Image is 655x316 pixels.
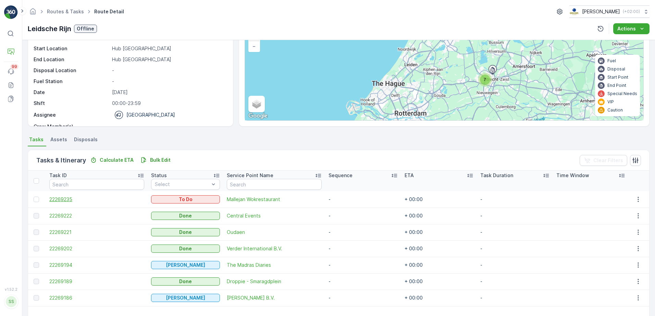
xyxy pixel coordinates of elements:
[227,294,322,301] a: Sanju Roshin B.V.
[29,10,37,16] a: Homepage
[126,111,175,118] p: [GEOGRAPHIC_DATA]
[179,229,192,236] p: Done
[227,262,322,268] a: The Madras Diaries
[34,246,39,251] div: Toggle Row Selected
[245,12,643,120] div: 0
[227,229,322,236] a: Oudaen
[34,56,109,63] p: End Location
[227,245,322,252] a: Verder International B.V.
[607,99,614,105] p: VIP
[405,172,414,179] p: ETA
[74,25,97,33] button: Offline
[34,123,109,130] p: Crew Member(s)
[49,229,144,236] a: 22269221
[151,195,220,203] button: To Do
[179,196,193,203] p: To Do
[247,111,269,120] img: Google
[47,9,84,14] a: Routes & Tasks
[155,181,210,188] p: Select
[166,262,205,268] p: [PERSON_NAME]
[34,67,109,74] p: Disposal Location
[484,77,486,82] span: 7
[49,278,144,285] span: 22269189
[325,208,401,224] td: -
[252,43,256,49] span: −
[480,172,513,179] p: Task Duration
[49,179,144,190] input: Search
[49,262,144,268] a: 22269194
[29,136,44,143] span: Tasks
[4,5,18,19] img: logo
[50,136,67,143] span: Assets
[477,224,553,240] td: -
[6,296,17,307] div: SS
[49,294,144,301] a: 22269186
[227,294,322,301] span: [PERSON_NAME] B.V.
[34,111,56,118] p: Assignee
[49,245,144,252] a: 22269202
[34,100,109,107] p: Shift
[617,25,636,32] p: Actions
[607,107,623,113] p: Caution
[580,155,627,166] button: Clear Filters
[607,91,637,96] p: Special Needs
[325,224,401,240] td: -
[34,197,39,202] div: Toggle Row Selected
[607,58,616,64] p: Fuel
[150,157,171,163] p: Bulk Edit
[478,73,492,87] div: 7
[112,45,226,52] p: Hub [GEOGRAPHIC_DATA]
[401,224,477,240] td: + 00:00
[401,240,477,257] td: + 00:00
[227,212,322,219] a: Central Events
[325,257,401,273] td: -
[34,279,39,284] div: Toggle Row Selected
[227,278,322,285] a: Droppie - Smaragdplein
[227,196,322,203] a: Mallejan Wokrestaurant
[151,228,220,236] button: Done
[112,67,226,74] p: -
[77,25,94,32] p: Offline
[34,295,39,301] div: Toggle Row Selected
[325,191,401,208] td: -
[607,75,628,80] p: Start Point
[249,41,259,51] a: Zoom Out
[179,278,192,285] p: Done
[49,172,67,179] p: Task ID
[151,294,220,302] button: Geen Afval
[179,212,192,219] p: Done
[151,277,220,286] button: Done
[34,45,109,52] p: Start Location
[477,257,553,273] td: -
[477,273,553,290] td: -
[607,83,626,88] p: End Point
[100,157,134,163] p: Calculate ETA
[329,172,353,179] p: Sequence
[623,9,640,14] p: ( +02:00 )
[93,8,125,15] span: Route Detail
[34,229,39,235] div: Toggle Row Selected
[556,172,589,179] p: Time Window
[166,294,205,301] p: [PERSON_NAME]
[569,8,579,15] img: basis-logo_rgb2x.png
[74,136,98,143] span: Disposals
[151,172,167,179] p: Status
[49,212,144,219] span: 22269222
[112,89,226,96] p: [DATE]
[151,261,220,269] button: Geen Afval
[582,8,620,15] p: [PERSON_NAME]
[607,66,625,72] p: Disposal
[49,196,144,203] a: 22269235
[247,111,269,120] a: Open this area in Google Maps (opens a new window)
[34,213,39,219] div: Toggle Row Selected
[28,24,71,34] p: Leidsche Rijn
[593,157,623,164] p: Clear Filters
[112,78,226,85] p: -
[401,290,477,306] td: + 00:00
